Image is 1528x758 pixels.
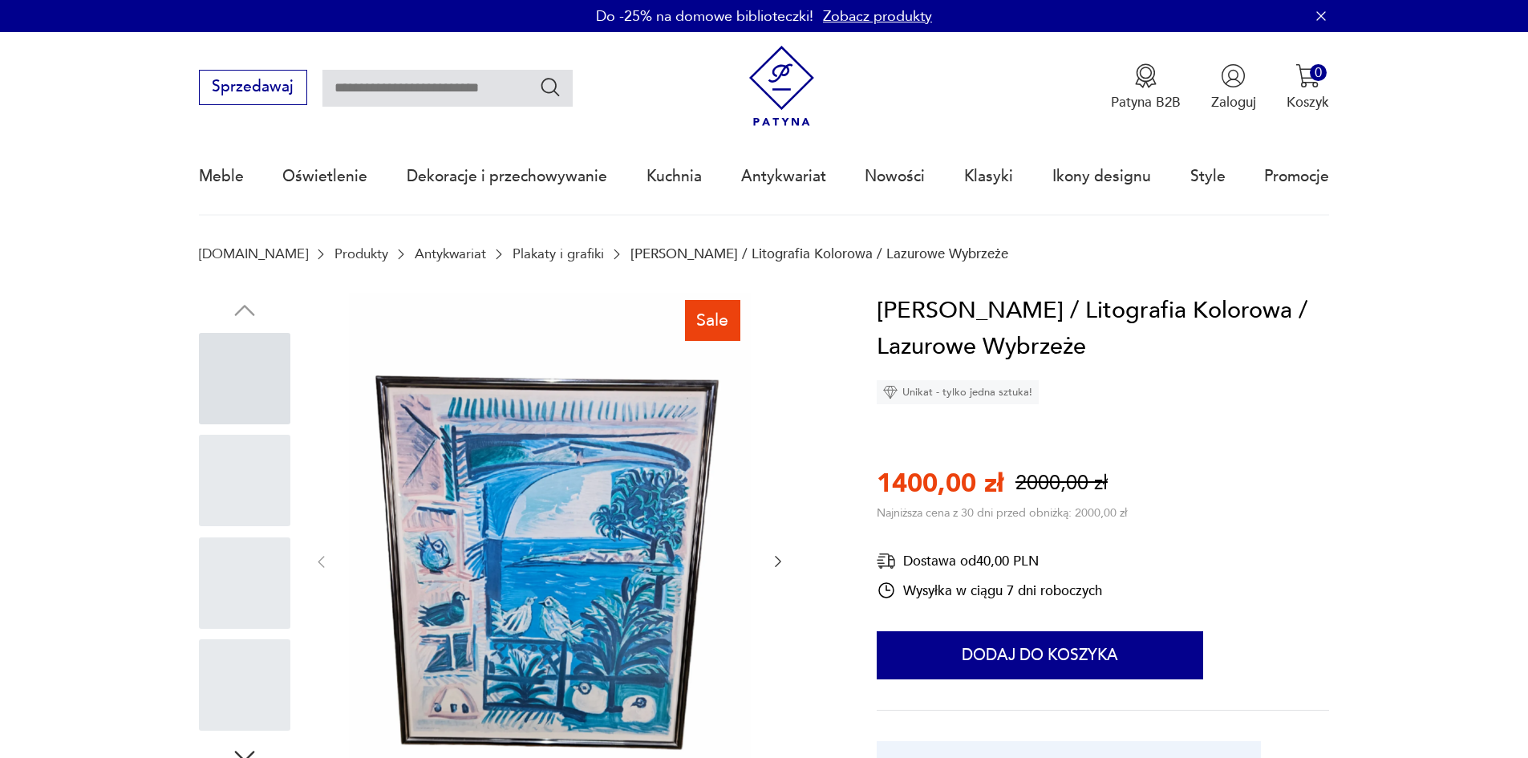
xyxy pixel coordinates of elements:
[877,631,1203,679] button: Dodaj do koszyka
[646,140,702,213] a: Kuchnia
[685,300,740,340] div: Sale
[1111,63,1181,111] a: Ikona medaluPatyna B2B
[1287,63,1329,111] button: 0Koszyk
[1111,93,1181,111] p: Patyna B2B
[877,551,896,571] img: Ikona dostawy
[877,293,1329,366] h1: [PERSON_NAME] / Litografia Kolorowa / Lazurowe Wybrzeże
[1015,469,1108,497] p: 2000,00 zł
[199,82,307,95] a: Sprzedawaj
[539,75,562,99] button: Szukaj
[513,246,604,261] a: Plakaty i grafiki
[1111,63,1181,111] button: Patyna B2B
[415,246,486,261] a: Antykwariat
[741,46,822,127] img: Patyna - sklep z meblami i dekoracjami vintage
[877,581,1102,600] div: Wysyłka w ciągu 7 dni roboczych
[883,385,898,399] img: Ikona diamentu
[596,6,813,26] p: Do -25% na domowe biblioteczki!
[1221,63,1246,88] img: Ikonka użytkownika
[1052,140,1151,213] a: Ikony designu
[877,505,1127,521] p: Najniższa cena z 30 dni przed obniżką: 2000,00 zł
[334,246,388,261] a: Produkty
[741,140,826,213] a: Antykwariat
[1211,93,1256,111] p: Zaloguj
[1310,64,1327,81] div: 0
[1190,140,1226,213] a: Style
[823,6,932,26] a: Zobacz produkty
[877,380,1039,404] div: Unikat - tylko jedna sztuka!
[282,140,367,213] a: Oświetlenie
[630,246,1008,261] p: [PERSON_NAME] / Litografia Kolorowa / Lazurowe Wybrzeże
[865,140,925,213] a: Nowości
[1287,93,1329,111] p: Koszyk
[407,140,607,213] a: Dekoracje i przechowywanie
[199,140,244,213] a: Meble
[1133,63,1158,88] img: Ikona medalu
[199,246,308,261] a: [DOMAIN_NAME]
[1295,63,1320,88] img: Ikona koszyka
[1264,140,1329,213] a: Promocje
[1211,63,1256,111] button: Zaloguj
[877,466,1003,501] p: 1400,00 zł
[199,70,307,105] button: Sprzedawaj
[964,140,1013,213] a: Klasyki
[877,551,1102,571] div: Dostawa od 40,00 PLN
